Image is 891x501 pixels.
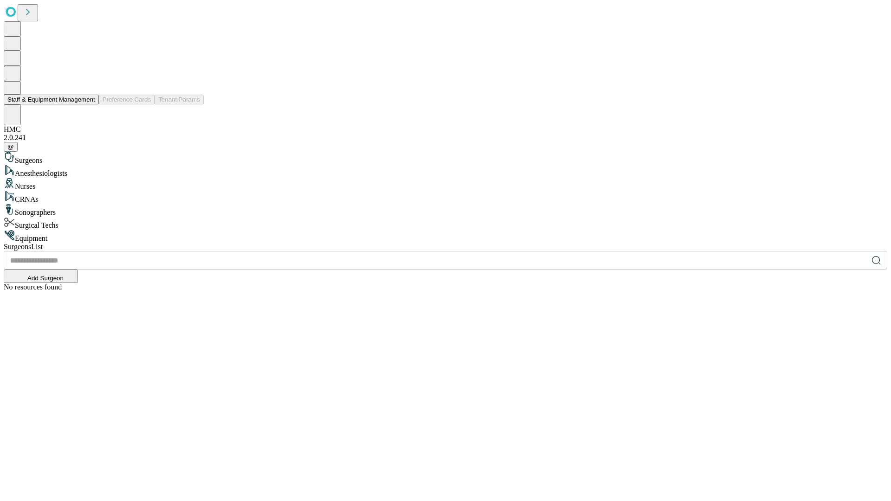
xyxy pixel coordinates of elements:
[7,143,14,150] span: @
[4,191,887,204] div: CRNAs
[27,275,64,282] span: Add Surgeon
[4,270,78,283] button: Add Surgeon
[4,204,887,217] div: Sonographers
[4,165,887,178] div: Anesthesiologists
[4,230,887,243] div: Equipment
[4,283,887,291] div: No resources found
[4,217,887,230] div: Surgical Techs
[99,95,155,104] button: Preference Cards
[4,243,887,251] div: Surgeons List
[4,152,887,165] div: Surgeons
[155,95,204,104] button: Tenant Params
[4,142,18,152] button: @
[4,125,887,134] div: HMC
[4,134,887,142] div: 2.0.241
[4,178,887,191] div: Nurses
[4,95,99,104] button: Staff & Equipment Management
